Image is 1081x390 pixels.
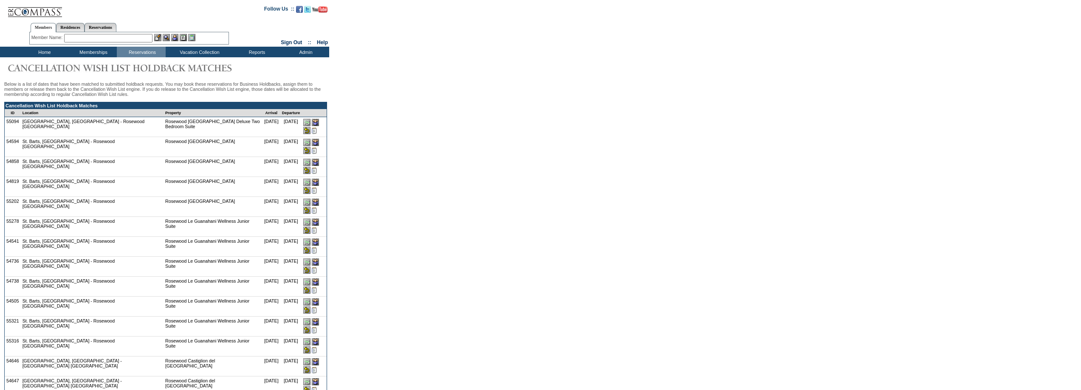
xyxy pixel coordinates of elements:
td: Rosewood Castiglion del [GEOGRAPHIC_DATA] [164,356,262,376]
img: Give this reservation to a member [312,258,319,266]
input: Give this reservation to Sales [303,318,310,325]
input: Taking steps to drive increased bookings to non-incremental cost locations. Please enter any capt... [312,367,317,373]
input: Taking steps to drive increased bookings to non-incremental cost locations. Please enter any capt... [312,327,317,334]
img: Impersonate [171,34,178,41]
input: Taking steps to drive increased bookings to non-incremental cost locations. Please enter any capt... [312,287,317,294]
td: 54594 [5,137,21,157]
input: Taking steps to drive increased bookings to non-incremental cost locations. Please enter any capt... [312,167,317,174]
input: Taking steps to drive increased bookings to non-incremental cost locations. Please enter any capt... [312,307,317,314]
td: Rosewood [GEOGRAPHIC_DATA] [164,157,262,177]
td: [DATE] [262,297,280,317]
td: St. Barts, [GEOGRAPHIC_DATA] - Rosewood [GEOGRAPHIC_DATA] [21,137,164,157]
input: Give this reservation to Sales [303,238,310,246]
input: Release this reservation back into the Cancellation Wish List queue [303,306,310,314]
img: Subscribe to our YouTube Channel [312,6,327,13]
td: Home [19,47,68,57]
td: Rosewood Le Guanahani Wellness Junior Suite [164,277,262,297]
input: Taking steps to drive increased bookings to non-incremental cost locations. Please enter any capt... [312,267,317,274]
img: Give this reservation to a member [312,238,319,246]
img: Give this reservation to a member [312,358,319,365]
a: Become our fan on Facebook [296,8,303,14]
td: [DATE] [280,117,302,137]
td: St. Barts, [GEOGRAPHIC_DATA] - Rosewood [GEOGRAPHIC_DATA] [21,237,164,257]
input: Give this reservation to Sales [303,278,310,286]
img: Give this reservation to a member [312,199,319,206]
input: Release this reservation back into the Cancellation Wish List queue [303,326,310,334]
td: [DATE] [280,337,302,356]
td: Cancellation Wish List Holdback Matches [5,102,327,109]
td: St. Barts, [GEOGRAPHIC_DATA] - Rosewood [GEOGRAPHIC_DATA] [21,297,164,317]
td: [DATE] [262,277,280,297]
img: Give this reservation to a member [312,278,319,286]
td: Rosewood [GEOGRAPHIC_DATA] Deluxe Two Bedroom Suite [164,117,262,137]
td: St. Barts, [GEOGRAPHIC_DATA] - Rosewood [GEOGRAPHIC_DATA] [21,337,164,356]
td: 54505 [5,297,21,317]
td: Rosewood [GEOGRAPHIC_DATA] [164,197,262,217]
input: Release this reservation back into the Cancellation Wish List queue [303,267,310,274]
td: [DATE] [280,356,302,376]
input: Taking steps to drive increased bookings to non-incremental cost locations. Please enter any capt... [312,147,317,154]
input: Release this reservation back into the Cancellation Wish List queue [303,167,310,174]
td: Rosewood [GEOGRAPHIC_DATA] [164,137,262,157]
td: 55094 [5,117,21,137]
input: Give this reservation to Sales [303,338,310,345]
td: 54819 [5,177,21,197]
td: [DATE] [262,197,280,217]
td: St. Barts, [GEOGRAPHIC_DATA] - Rosewood [GEOGRAPHIC_DATA] [21,157,164,177]
td: 54541 [5,237,21,257]
img: Give this reservation to a member [312,159,319,166]
td: Rosewood Le Guanahani Wellness Junior Suite [164,237,262,257]
td: [DATE] [262,137,280,157]
a: Follow us on Twitter [304,8,311,14]
td: Rosewood Le Guanahani Wellness Junior Suite [164,337,262,356]
input: Release this reservation back into the Cancellation Wish List queue [303,227,310,234]
img: b_calculator.gif [188,34,195,41]
img: View [163,34,170,41]
td: Reports [231,47,280,57]
td: Rosewood Le Guanahani Wellness Junior Suite [164,297,262,317]
td: Admin [280,47,329,57]
td: [DATE] [280,297,302,317]
td: [DATE] [280,137,302,157]
td: [GEOGRAPHIC_DATA], [GEOGRAPHIC_DATA] - Rosewood [GEOGRAPHIC_DATA] [21,117,164,137]
td: [DATE] [262,257,280,277]
a: Reservations [85,23,116,32]
td: 55321 [5,317,21,337]
a: Sign Out [281,39,302,45]
td: Departure [280,109,302,117]
td: [DATE] [280,257,302,277]
input: Release this reservation back into the Cancellation Wish List queue [303,346,310,354]
td: [DATE] [280,237,302,257]
input: Give this reservation to Sales [303,358,310,365]
td: 54738 [5,277,21,297]
img: Give this reservation to a member [312,219,319,226]
a: Subscribe to our YouTube Channel [312,8,327,14]
td: St. Barts, [GEOGRAPHIC_DATA] - Rosewood [GEOGRAPHIC_DATA] [21,317,164,337]
td: [DATE] [280,277,302,297]
td: [DATE] [280,217,302,237]
a: Residences [56,23,85,32]
td: 54858 [5,157,21,177]
td: [DATE] [262,317,280,337]
td: [DATE] [280,177,302,197]
div: Member Name: [31,34,64,41]
input: Release this reservation back into the Cancellation Wish List queue [303,147,310,154]
input: Give this reservation to Sales [303,139,310,146]
input: Release this reservation back into the Cancellation Wish List queue [303,366,310,373]
td: 55278 [5,217,21,237]
input: Give this reservation to Sales [303,179,310,186]
td: Follow Us :: [264,5,294,15]
input: Release this reservation back into the Cancellation Wish List queue [303,127,310,134]
input: Release this reservation back into the Cancellation Wish List queue [303,187,310,194]
span: :: [308,39,311,45]
input: ROSEWOOD TERM END DATE 12/15. Will need to adjust decommission date should holdback catch cxl. Re... [312,127,317,134]
td: Reservations [117,47,166,57]
input: Taking steps to drive increased bookings to non-incremental cost locations. Please enter any capt... [312,187,317,194]
a: Help [317,39,328,45]
td: [DATE] [262,356,280,376]
img: Become our fan on Facebook [296,6,303,13]
input: Give this reservation to Sales [303,199,310,206]
td: [DATE] [262,177,280,197]
td: St. Barts, [GEOGRAPHIC_DATA] - Rosewood [GEOGRAPHIC_DATA] [21,257,164,277]
td: [DATE] [262,337,280,356]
